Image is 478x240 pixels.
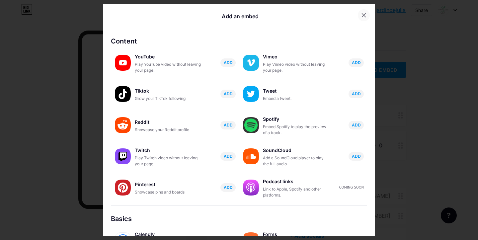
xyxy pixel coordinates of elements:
img: twitter [243,86,259,102]
img: pinterest [115,180,131,196]
div: Tiktok [135,86,201,96]
span: ADD [224,185,233,190]
img: twitch [115,148,131,164]
button: ADD [220,121,236,129]
button: ADD [220,183,236,192]
div: Embed Spotify to play the preview of a track. [263,124,329,136]
div: Link to Apple, Spotify and other platforms. [263,186,329,198]
button: ADD [220,152,236,161]
span: ADD [224,91,233,97]
span: ADD [224,122,233,128]
span: ADD [224,153,233,159]
div: Calendly [135,230,201,239]
div: Spotify [263,115,329,124]
img: podcastlinks [243,180,259,196]
button: ADD [349,90,364,98]
div: Showcase pins and boards [135,189,201,195]
div: YouTube [135,52,201,61]
button: ADD [220,58,236,67]
div: Podcast links [263,177,329,186]
img: spotify [243,117,259,133]
span: ADD [352,91,361,97]
img: vimeo [243,55,259,71]
div: Play Vimeo video without leaving your page. [263,61,329,73]
div: Embed a tweet. [263,96,329,102]
div: SoundCloud [263,146,329,155]
img: tiktok [115,86,131,102]
div: Add a SoundCloud player to play the full audio. [263,155,329,167]
span: ADD [224,60,233,65]
div: Grow your TikTok following [135,96,201,102]
div: Pinterest [135,180,201,189]
div: Play YouTube video without leaving your page. [135,61,201,73]
span: ADD [352,122,361,128]
div: Coming soon [339,185,364,190]
div: Twitch [135,146,201,155]
div: Forms [263,230,329,239]
div: Reddit [135,118,201,127]
button: ADD [349,121,364,129]
div: Basics [111,214,367,224]
div: Add an embed [222,12,259,20]
div: Play Twitch video without leaving your page. [135,155,201,167]
button: ADD [349,152,364,161]
button: ADD [349,58,364,67]
div: Showcase your Reddit profile [135,127,201,133]
img: youtube [115,55,131,71]
img: soundcloud [243,148,259,164]
button: ADD [220,90,236,98]
div: Vimeo [263,52,329,61]
span: ADD [352,153,361,159]
img: reddit [115,117,131,133]
span: ADD [352,60,361,65]
div: Content [111,36,367,46]
div: Tweet [263,86,329,96]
